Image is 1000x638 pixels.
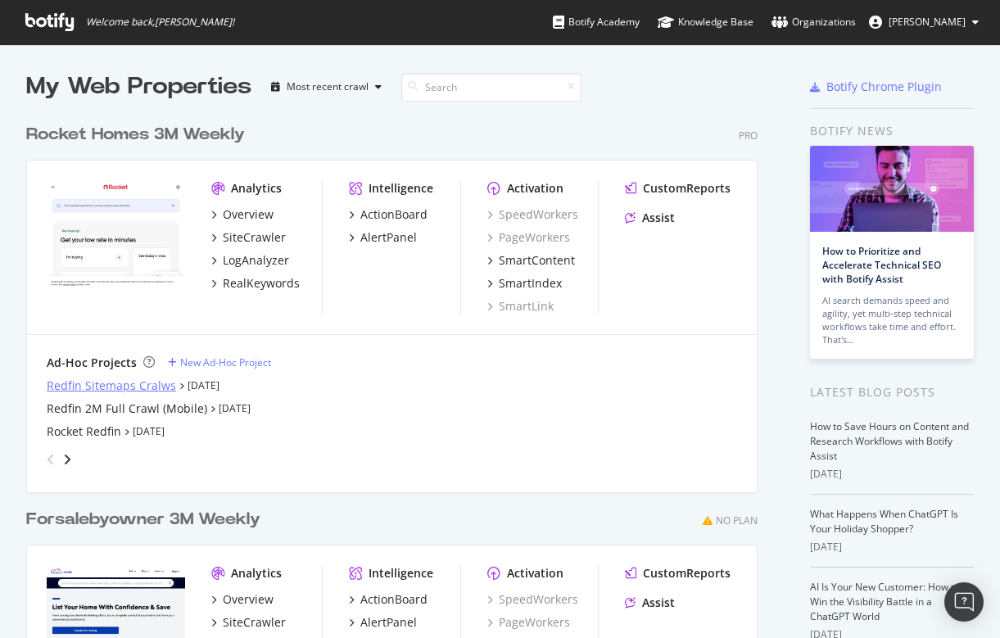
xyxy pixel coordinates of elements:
[360,206,428,223] div: ActionBoard
[739,129,758,143] div: Pro
[625,210,675,226] a: Assist
[211,614,286,631] a: SiteCrawler
[211,229,286,246] a: SiteCrawler
[349,229,417,246] a: AlertPanel
[223,614,286,631] div: SiteCrawler
[211,591,274,608] a: Overview
[223,229,286,246] div: SiteCrawler
[223,275,300,292] div: RealKeywords
[889,15,966,29] span: Norma Moras
[61,451,73,468] div: angle-right
[188,378,219,392] a: [DATE]
[625,565,731,581] a: CustomReports
[625,595,675,611] a: Assist
[643,180,731,197] div: CustomReports
[360,614,417,631] div: AlertPanel
[401,73,581,102] input: Search
[26,123,245,147] div: Rocket Homes 3M Weekly
[642,595,675,611] div: Assist
[349,614,417,631] a: AlertPanel
[369,180,433,197] div: Intelligence
[810,419,969,463] a: How to Save Hours on Content and Research Workflows with Botify Assist
[231,180,282,197] div: Analytics
[487,614,570,631] a: PageWorkers
[47,180,185,291] img: www.rocket.com
[810,146,974,232] img: How to Prioritize and Accelerate Technical SEO with Botify Assist
[856,9,992,35] button: [PERSON_NAME]
[219,401,251,415] a: [DATE]
[349,206,428,223] a: ActionBoard
[642,210,675,226] div: Assist
[771,14,856,30] div: Organizations
[40,446,61,473] div: angle-left
[810,122,974,140] div: Botify news
[26,508,260,532] div: Forsalebyowner 3M Weekly
[810,540,974,554] div: [DATE]
[487,298,554,314] a: SmartLink
[810,79,942,95] a: Botify Chrome Plugin
[826,79,942,95] div: Botify Chrome Plugin
[349,591,428,608] a: ActionBoard
[944,582,984,622] div: Open Intercom Messenger
[487,229,570,246] a: PageWorkers
[26,123,251,147] a: Rocket Homes 3M Weekly
[625,180,731,197] a: CustomReports
[822,294,962,346] div: AI search demands speed and agility, yet multi-step technical workflows take time and effort. Tha...
[211,206,274,223] a: Overview
[553,14,640,30] div: Botify Academy
[716,514,758,527] div: No Plan
[643,565,731,581] div: CustomReports
[810,467,974,482] div: [DATE]
[487,206,578,223] a: SpeedWorkers
[223,252,289,269] div: LogAnalyzer
[231,565,282,581] div: Analytics
[180,355,271,369] div: New Ad-Hoc Project
[223,591,274,608] div: Overview
[507,565,563,581] div: Activation
[487,252,575,269] a: SmartContent
[211,252,289,269] a: LogAnalyzer
[287,82,369,92] div: Most recent crawl
[265,74,388,100] button: Most recent crawl
[211,275,300,292] a: RealKeywords
[487,275,562,292] a: SmartIndex
[360,229,417,246] div: AlertPanel
[822,244,941,286] a: How to Prioritize and Accelerate Technical SEO with Botify Assist
[810,383,974,401] div: Latest Blog Posts
[499,275,562,292] div: SmartIndex
[369,565,433,581] div: Intelligence
[499,252,575,269] div: SmartContent
[168,355,271,369] a: New Ad-Hoc Project
[26,508,267,532] a: Forsalebyowner 3M Weekly
[810,580,960,623] a: AI Is Your New Customer: How to Win the Visibility Battle in a ChatGPT World
[47,378,176,394] a: Redfin Sitemaps Cralws
[223,206,274,223] div: Overview
[47,423,121,440] a: Rocket Redfin
[658,14,753,30] div: Knowledge Base
[810,507,958,536] a: What Happens When ChatGPT Is Your Holiday Shopper?
[26,70,251,103] div: My Web Properties
[487,591,578,608] a: SpeedWorkers
[507,180,563,197] div: Activation
[133,424,165,438] a: [DATE]
[47,400,207,417] a: Redfin 2M Full Crawl (Mobile)
[47,355,137,371] div: Ad-Hoc Projects
[86,16,234,29] span: Welcome back, [PERSON_NAME] !
[360,591,428,608] div: ActionBoard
